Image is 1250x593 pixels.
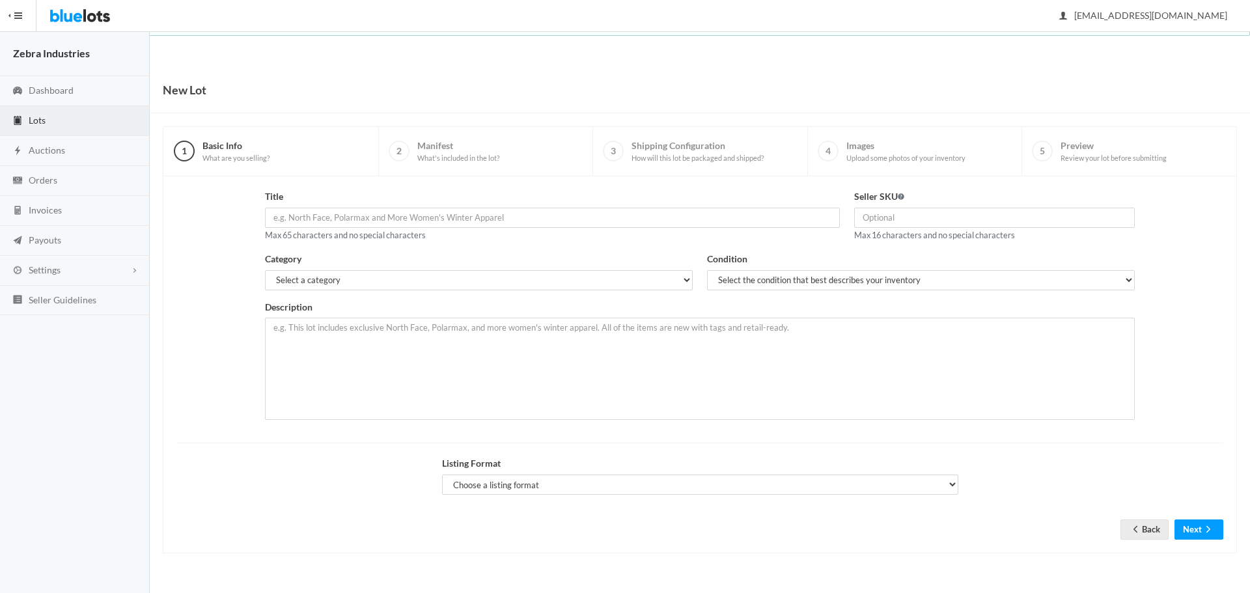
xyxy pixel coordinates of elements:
[1060,10,1227,21] span: [EMAIL_ADDRESS][DOMAIN_NAME]
[11,265,24,277] ion-icon: cog
[11,115,24,128] ion-icon: clipboard
[632,140,764,163] span: Shipping Configuration
[265,300,312,315] label: Description
[632,154,764,163] span: How will this lot be packaged and shipped?
[11,205,24,217] ion-icon: calculator
[707,252,747,267] label: Condition
[265,252,301,267] label: Category
[854,189,904,204] label: Seller SKU
[29,204,62,215] span: Invoices
[1202,524,1215,536] ion-icon: arrow forward
[265,189,283,204] label: Title
[11,235,24,247] ion-icon: paper plane
[389,141,410,161] span: 2
[29,264,61,275] span: Settings
[603,141,624,161] span: 3
[1061,140,1167,163] span: Preview
[174,141,195,161] span: 1
[29,85,74,96] span: Dashboard
[854,208,1135,228] input: Optional
[854,230,1015,240] small: Max 16 characters and no special characters
[163,80,206,100] h1: New Lot
[202,154,270,163] span: What are you selling?
[11,145,24,158] ion-icon: flash
[442,456,501,471] label: Listing Format
[818,141,839,161] span: 4
[846,154,965,163] span: Upload some photos of your inventory
[29,174,57,186] span: Orders
[29,115,46,126] span: Lots
[846,140,965,163] span: Images
[1174,519,1223,540] button: Nextarrow forward
[1061,154,1167,163] span: Review your lot before submitting
[29,145,65,156] span: Auctions
[11,294,24,307] ion-icon: list box
[417,140,499,163] span: Manifest
[11,85,24,98] ion-icon: speedometer
[265,230,426,240] small: Max 65 characters and no special characters
[1129,524,1142,536] ion-icon: arrow back
[417,154,499,163] span: What's included in the lot?
[29,234,61,245] span: Payouts
[1057,10,1070,23] ion-icon: person
[1120,519,1169,540] a: arrow backBack
[11,175,24,187] ion-icon: cash
[13,47,90,59] strong: Zebra Industries
[1032,141,1053,161] span: 5
[29,294,96,305] span: Seller Guidelines
[202,140,270,163] span: Basic Info
[265,208,840,228] input: e.g. North Face, Polarmax and More Women's Winter Apparel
